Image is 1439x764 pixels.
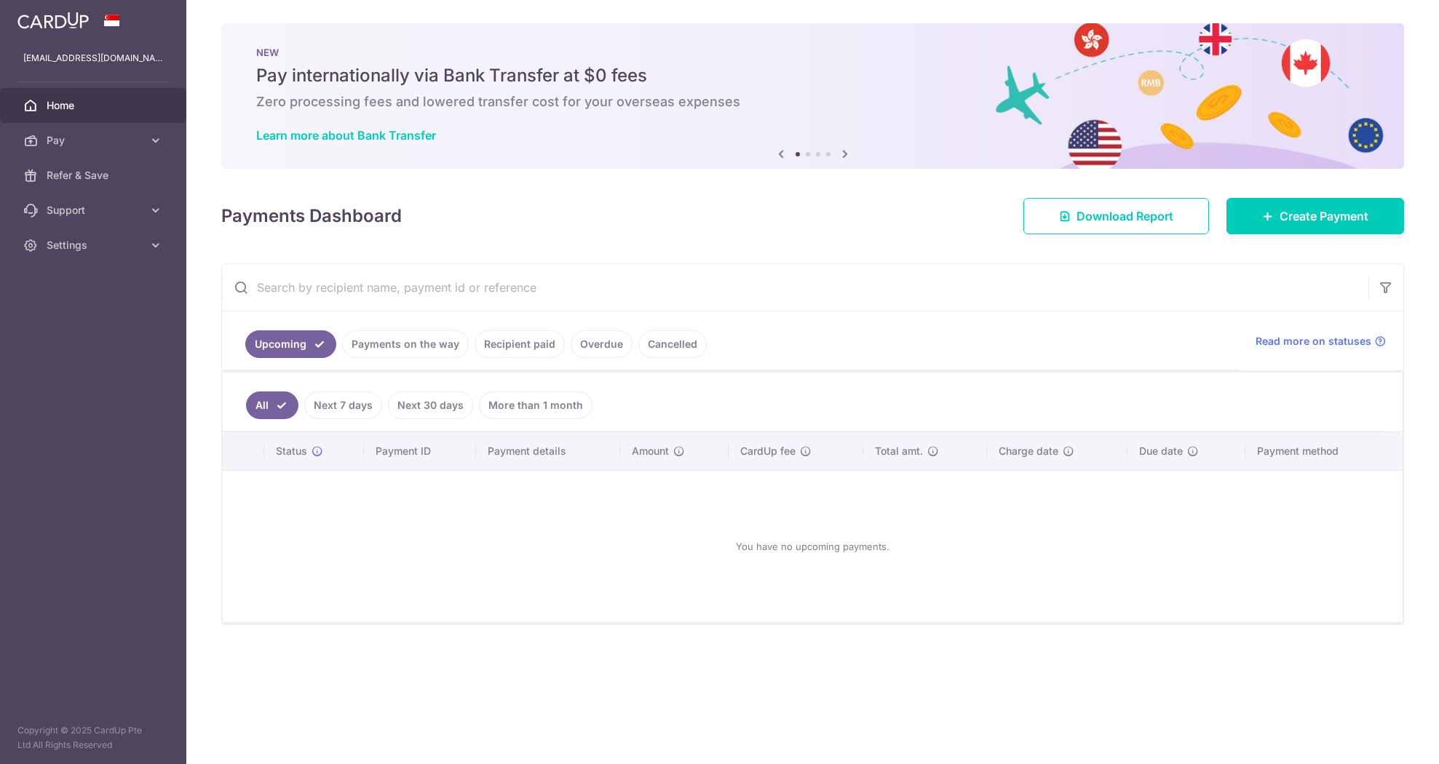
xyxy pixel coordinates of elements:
[47,133,143,148] span: Pay
[256,93,1369,111] h6: Zero processing fees and lowered transfer cost for your overseas expenses
[304,391,382,419] a: Next 7 days
[475,330,565,358] a: Recipient paid
[256,47,1369,58] p: NEW
[47,98,143,113] span: Home
[571,330,633,358] a: Overdue
[364,432,475,470] th: Payment ID
[47,203,143,218] span: Support
[342,330,469,358] a: Payments on the way
[47,238,143,252] span: Settings
[999,444,1058,458] span: Charge date
[23,51,163,65] p: [EMAIL_ADDRESS][DOMAIN_NAME]
[256,64,1369,87] h5: Pay internationally via Bank Transfer at $0 fees
[221,23,1404,169] img: Bank transfer banner
[222,264,1368,311] input: Search by recipient name, payment id or reference
[256,128,436,143] a: Learn more about Bank Transfer
[1256,334,1386,349] a: Read more on statuses
[1023,198,1209,234] a: Download Report
[276,444,307,458] span: Status
[246,391,298,419] a: All
[1226,198,1404,234] a: Create Payment
[240,482,1385,610] div: You have no upcoming payments.
[1139,444,1183,458] span: Due date
[245,330,336,358] a: Upcoming
[17,12,89,29] img: CardUp
[740,444,796,458] span: CardUp fee
[1077,207,1173,225] span: Download Report
[632,444,669,458] span: Amount
[875,444,923,458] span: Total amt.
[638,330,707,358] a: Cancelled
[1256,334,1371,349] span: Read more on statuses
[479,391,592,419] a: More than 1 month
[1245,432,1403,470] th: Payment method
[1280,207,1368,225] span: Create Payment
[47,168,143,183] span: Refer & Save
[388,391,473,419] a: Next 30 days
[476,432,621,470] th: Payment details
[221,203,402,229] h4: Payments Dashboard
